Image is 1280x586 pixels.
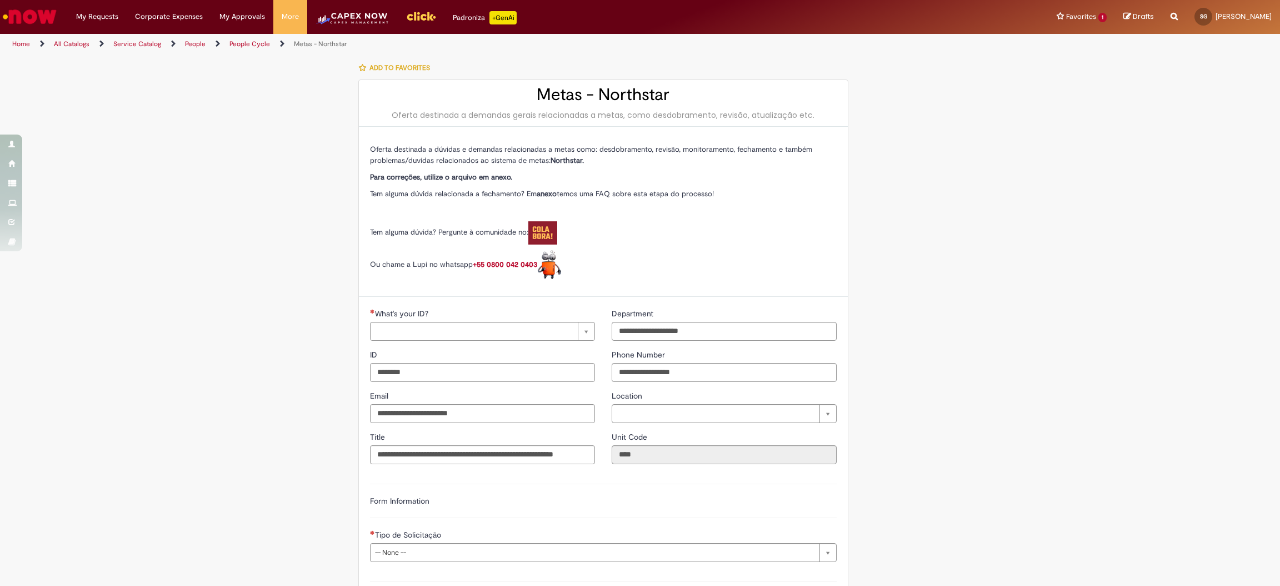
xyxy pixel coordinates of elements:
strong: anexo [537,189,557,198]
span: [PERSON_NAME] [1216,12,1272,21]
span: Tem alguma dúvida relacionada a fechamento? Em temos uma FAQ sobre esta etapa do processo! [370,189,714,198]
p: +GenAi [489,11,517,24]
img: CapexLogo5.png [316,11,389,33]
input: Title [370,445,595,464]
a: Clear field What's your ID? [370,322,595,341]
span: Add to favorites [369,63,430,72]
label: Read only - Unit Code [612,431,649,443]
span: Ou chame a Lupi no whatsapp [370,260,562,269]
img: Lupi%20logo.pngx [537,250,562,280]
span: ID [370,350,379,360]
a: Colabora [528,227,557,237]
input: Phone Number [612,363,837,382]
div: Oferta destinada a demandas gerais relacionadas a metas, como desdobramento, revisão, atualização... [370,110,837,121]
span: Department [612,309,656,319]
span: Required - What's your ID? [375,309,431,319]
span: Tem alguma dúvida? Pergunte à comunidade no: [370,227,557,237]
span: Tipo de Solicitação [375,530,443,540]
a: All Catalogs [54,39,89,48]
h2: Metas - Northstar [370,86,837,104]
a: +55 0800 042 0403 [473,260,562,269]
a: Home [12,39,30,48]
input: Department [612,322,837,341]
span: My Approvals [219,11,265,22]
span: Phone Number [612,350,667,360]
input: Unit Code [612,445,837,464]
span: Required [370,309,375,314]
span: My Requests [76,11,118,22]
span: SG [1200,13,1207,20]
span: Read only - Unit Code [612,432,649,442]
span: Favorites [1066,11,1096,22]
a: People [185,39,206,48]
span: Email [370,391,391,401]
div: Padroniza [453,11,517,24]
span: Oferta destinada a dúvidas e demandas relacionadas a metas como: desdobramento, revisão, monitora... [370,145,812,165]
span: Corporate Expenses [135,11,203,22]
a: Clear field Location [612,404,837,423]
strong: Para correções, utilize o arquivo em anexo. [370,172,512,182]
strong: Northstar. [551,156,584,165]
label: Form Information [370,496,429,506]
span: 1 [1098,13,1107,22]
span: More [282,11,299,22]
input: ID [370,363,595,382]
a: Drafts [1123,12,1154,22]
span: Location [612,391,644,401]
a: People Cycle [229,39,270,48]
a: Service Catalog [113,39,161,48]
span: Title [370,432,387,442]
img: ServiceNow [1,6,58,28]
span: Required [370,530,375,535]
img: click_logo_yellow_360x200.png [406,8,436,24]
input: Email [370,404,595,423]
ul: Page breadcrumbs [8,34,845,54]
span: Drafts [1133,11,1154,22]
span: -- None -- [375,544,814,562]
a: Metas - Northstar [294,39,347,48]
img: Colabora%20logo.pngx [528,221,557,245]
button: Add to favorites [358,56,436,80]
